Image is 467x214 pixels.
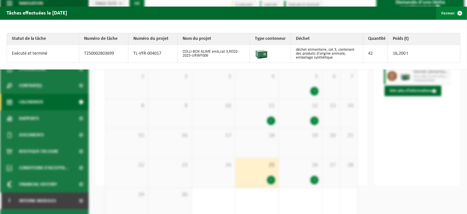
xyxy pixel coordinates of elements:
[436,7,466,20] button: Fermer
[250,33,291,45] th: Type conteneur
[291,45,363,63] td: déchet alimentaire, cat 3, contenant des produits d'origine animale, emballage synthétique
[128,45,178,63] td: TL-VFR-004017
[7,45,79,63] td: Exécuté et terminé
[255,46,268,60] img: PB-LB-0680-HPE-GN-01
[79,45,128,63] td: T250002803699
[178,45,250,63] td: COLLI-BOX ALIME emb,cat 3,RED2-2025-URWF006
[363,45,388,63] td: 42
[128,33,178,45] th: Numéro du projet
[291,33,363,45] th: Déchet
[7,33,79,45] th: Statut de la tâche
[363,33,388,45] th: Quantité
[388,45,460,63] td: 16,200 t
[388,33,460,45] th: Poids (t)
[178,33,250,45] th: Nom du projet
[79,33,128,45] th: Numéro de tâche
